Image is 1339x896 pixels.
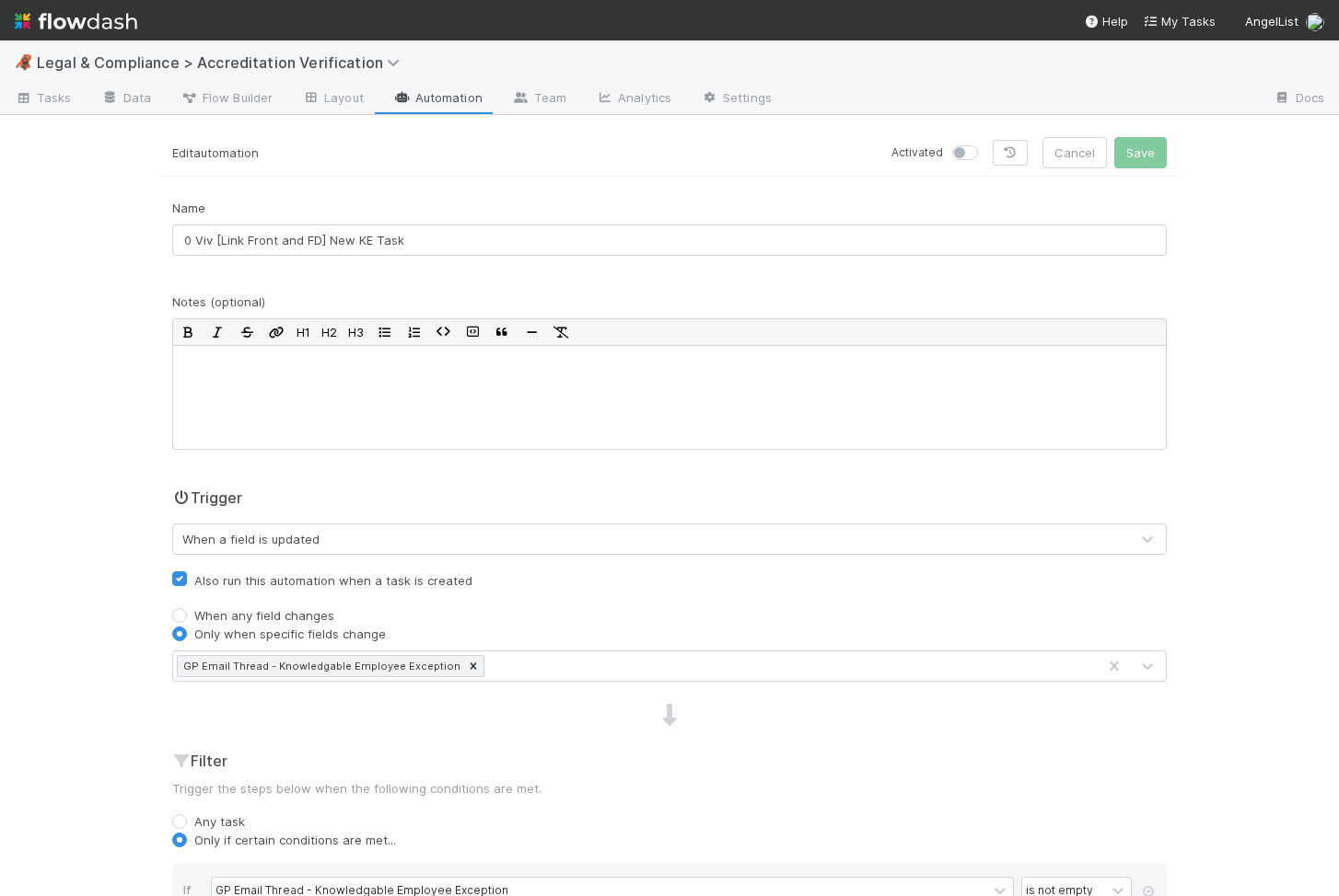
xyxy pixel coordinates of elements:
button: H1 [291,319,316,345]
label: Only when specific fields change [194,625,386,643]
span: Tasks [15,88,72,107]
a: Team [497,85,581,114]
a: Layout [287,85,378,114]
div: When a field is updated [182,530,320,548]
label: Only if certain conditions are met... [194,831,396,849]
button: H2 [316,319,343,345]
button: Cancel [1042,137,1107,168]
button: Blockquote [487,319,517,345]
a: Analytics [581,85,686,114]
small: Activated [891,144,943,161]
label: Name [172,199,205,217]
h2: Filter [172,750,1167,772]
button: Code Block [458,319,487,345]
button: Bullet List [369,319,399,345]
a: Flow Builder [166,85,287,114]
button: Code [428,319,458,345]
p: Trigger the steps below when the following conditions are met. [172,779,1167,798]
a: Automation [378,85,497,114]
label: When any field changes [194,606,334,625]
h2: Trigger [172,487,242,509]
a: My Tasks [1143,12,1216,30]
div: Help [1084,12,1128,30]
a: Data [87,85,166,114]
button: Save [1114,137,1167,168]
img: avatar_7d83f73c-397d-4044-baf2-bb2da42e298f.png [1306,13,1324,31]
label: Notes (optional) [172,293,265,311]
label: Any task [194,812,245,831]
button: H3 [343,319,369,345]
button: Strikethrough [232,319,262,345]
a: Settings [686,85,786,114]
img: logo-inverted-e16ddd16eac7371096b0.svg [15,6,137,37]
a: Docs [1259,85,1339,114]
p: Edit automation [172,139,656,167]
button: Ordered List [399,319,428,345]
button: Italic [203,319,232,345]
span: My Tasks [1143,14,1216,29]
span: AngelList [1245,14,1298,29]
button: Edit Link [262,319,291,345]
span: Flow Builder [180,88,273,107]
button: Remove Format [546,319,576,345]
button: Horizontal Rule [517,319,546,345]
span: 🦧 [15,54,33,70]
span: Legal & Compliance > Accreditation Verification [37,53,409,72]
button: Bold [173,319,203,345]
label: Also run this automation when a task is created [194,569,472,592]
div: GP Email Thread - Knowledgable Employee Exception [178,656,463,676]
